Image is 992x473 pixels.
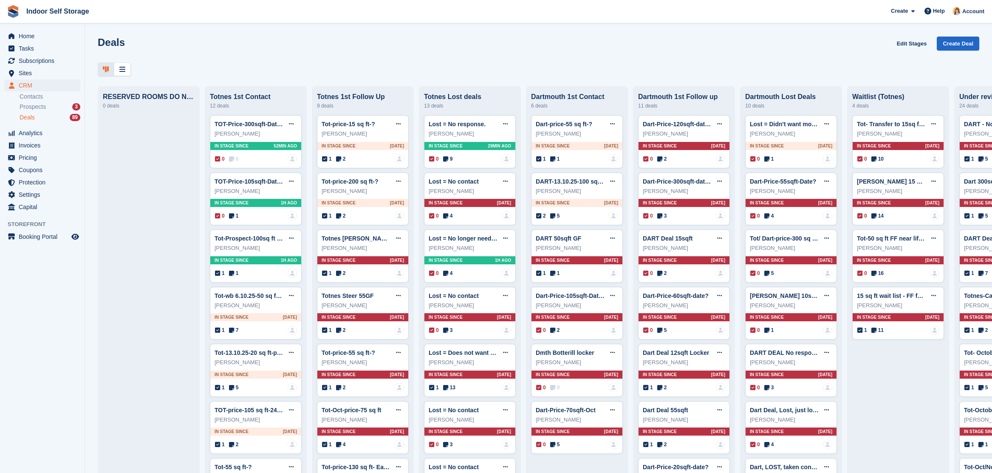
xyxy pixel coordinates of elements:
a: deal-assignee-blank [823,326,832,335]
a: deal-assignee-blank [288,440,297,449]
a: deal-assignee-blank [609,383,618,392]
span: Invoices [19,139,70,151]
img: deal-assignee-blank [609,211,618,221]
img: deal-assignee-blank [395,211,404,221]
a: deal-assignee-blank [716,440,725,449]
span: [DATE] [390,143,404,149]
span: 1 [964,269,974,277]
span: 2 [536,212,546,220]
span: Account [962,7,984,16]
a: deal-assignee-blank [930,154,939,164]
span: In stage since [429,200,463,206]
span: 2 [657,155,667,163]
a: deal-assignee-blank [823,211,832,221]
div: 0 deals [103,101,195,111]
div: [PERSON_NAME] [643,187,725,195]
a: Tot- Transfer to 15sq ft mid Oct [857,121,945,127]
span: 3 [657,212,667,220]
a: DART DEAL No response [750,349,822,356]
img: deal-assignee-blank [288,326,297,335]
div: [PERSON_NAME] [215,187,297,195]
span: [DATE] [818,200,832,206]
span: In stage since [536,143,570,149]
span: [DATE] [711,257,725,263]
a: Dart-Price-105sqft-Date? [536,292,605,299]
img: deal-assignee-blank [609,154,618,164]
a: menu [4,231,80,243]
div: 6 deals [531,101,623,111]
span: In stage since [215,200,249,206]
span: 2 [336,155,346,163]
div: [PERSON_NAME] [750,187,832,195]
a: Create Deal [937,37,979,51]
div: 4 deals [852,101,944,111]
a: deal-assignee-blank [716,211,725,221]
span: In stage since [857,257,891,263]
a: menu [4,201,80,213]
span: 0 [229,155,239,163]
div: Totnes Lost deals [424,93,516,101]
img: Joanne Smith [952,7,961,15]
a: deal-assignee-blank [716,383,725,392]
a: Tot-13.10.25-20 sq ft-phone [215,349,291,356]
a: Dart Deal 55sqft [643,407,688,414]
img: deal-assignee-blank [395,269,404,278]
span: 1 [964,155,974,163]
span: In stage since [215,257,249,263]
span: 10 [871,155,884,163]
a: Totnes Steer 55GF [322,292,374,299]
div: [PERSON_NAME] [857,244,939,252]
div: Totnes 1st Follow Up [317,93,409,101]
span: [DATE] [390,200,404,206]
span: Prospects [20,103,46,111]
div: [PERSON_NAME] [857,187,939,195]
span: [DATE] [818,143,832,149]
div: [PERSON_NAME] [536,130,618,138]
div: [PERSON_NAME] [322,187,404,195]
div: 3 [72,103,80,110]
a: deal-assignee-blank [502,211,511,221]
span: 1 [322,155,332,163]
img: deal-assignee-blank [502,269,511,278]
a: Dart-price-55 sq ft-? [536,121,592,127]
span: [DATE] [925,257,939,263]
span: 0 [643,212,653,220]
img: deal-assignee-blank [823,154,832,164]
span: 0 [857,155,867,163]
a: deal-assignee-blank [716,269,725,278]
span: 2 [657,269,667,277]
div: [PERSON_NAME] [215,130,297,138]
a: menu [4,67,80,79]
img: deal-assignee-blank [609,326,618,335]
span: 2 [336,212,346,220]
img: deal-assignee-blank [288,383,297,392]
a: Tot-price-15 sq ft-? [322,121,375,127]
span: 0 [857,269,867,277]
span: 0 [750,212,760,220]
a: Tot-50 sq ft FF near lift for transfer. [857,235,955,242]
div: [PERSON_NAME] [429,244,511,252]
a: deal-assignee-blank [823,383,832,392]
a: deal-assignee-blank [609,269,618,278]
span: In stage since [322,257,356,263]
span: [DATE] [390,257,404,263]
a: TOT-Price-105sqft-Date? [215,178,284,185]
a: menu [4,176,80,188]
span: Tasks [19,42,70,54]
a: [PERSON_NAME] 10sqft [750,292,819,299]
a: menu [4,79,80,91]
div: 12 deals [210,101,302,111]
a: Deals 89 [20,113,80,122]
a: deal-assignee-blank [930,269,939,278]
img: deal-assignee-blank [395,326,404,335]
span: Deals [20,113,35,122]
span: 1 [229,212,239,220]
a: Edit Stages [893,37,930,51]
div: [PERSON_NAME] [322,244,404,252]
span: 2 [336,269,346,277]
